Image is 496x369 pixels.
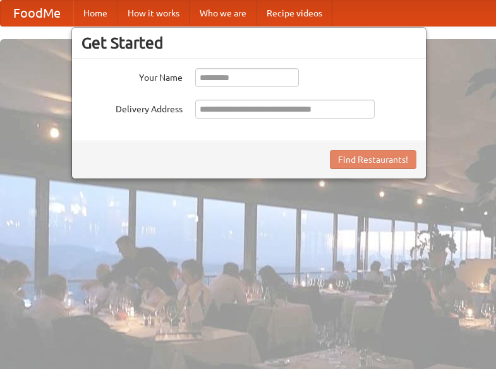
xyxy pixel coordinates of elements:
[190,1,257,26] a: Who we are
[1,1,73,26] a: FoodMe
[82,33,416,52] h3: Get Started
[82,100,183,115] label: Delivery Address
[118,1,190,26] a: How it works
[73,1,118,26] a: Home
[257,1,332,26] a: Recipe videos
[82,68,183,84] label: Your Name
[330,150,416,169] button: Find Restaurants!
